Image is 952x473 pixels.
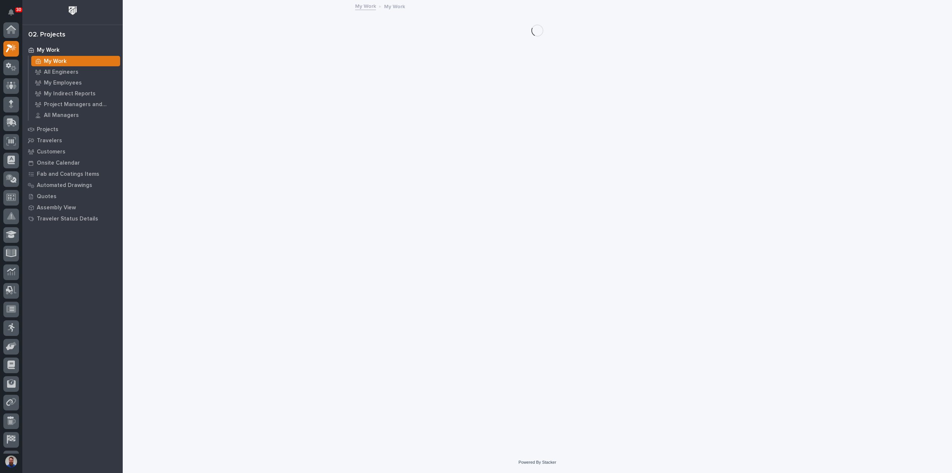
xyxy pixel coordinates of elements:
[22,157,123,168] a: Onsite Calendar
[37,126,58,133] p: Projects
[3,4,19,20] button: Notifications
[22,191,123,202] a: Quotes
[22,135,123,146] a: Travelers
[37,47,59,54] p: My Work
[44,112,79,119] p: All Managers
[384,2,405,10] p: My Work
[518,460,556,464] a: Powered By Stacker
[29,67,123,77] a: All Engineers
[22,202,123,213] a: Assembly View
[37,216,98,222] p: Traveler Status Details
[22,146,123,157] a: Customers
[44,91,96,97] p: My Indirect Reports
[29,88,123,99] a: My Indirect Reports
[37,204,76,211] p: Assembly View
[28,31,65,39] div: 02. Projects
[44,69,78,76] p: All Engineers
[37,160,80,166] p: Onsite Calendar
[29,77,123,88] a: My Employees
[22,213,123,224] a: Traveler Status Details
[29,110,123,120] a: All Managers
[37,171,99,178] p: Fab and Coatings Items
[37,149,65,155] p: Customers
[355,1,376,10] a: My Work
[37,137,62,144] p: Travelers
[22,44,123,55] a: My Work
[16,7,21,12] p: 30
[22,180,123,191] a: Automated Drawings
[22,124,123,135] a: Projects
[44,58,67,65] p: My Work
[37,182,92,189] p: Automated Drawings
[29,56,123,66] a: My Work
[9,9,19,21] div: Notifications30
[22,168,123,180] a: Fab and Coatings Items
[66,4,80,18] img: Workspace Logo
[37,193,57,200] p: Quotes
[3,454,19,469] button: users-avatar
[44,80,82,86] p: My Employees
[29,99,123,109] a: Project Managers and Engineers
[44,101,117,108] p: Project Managers and Engineers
